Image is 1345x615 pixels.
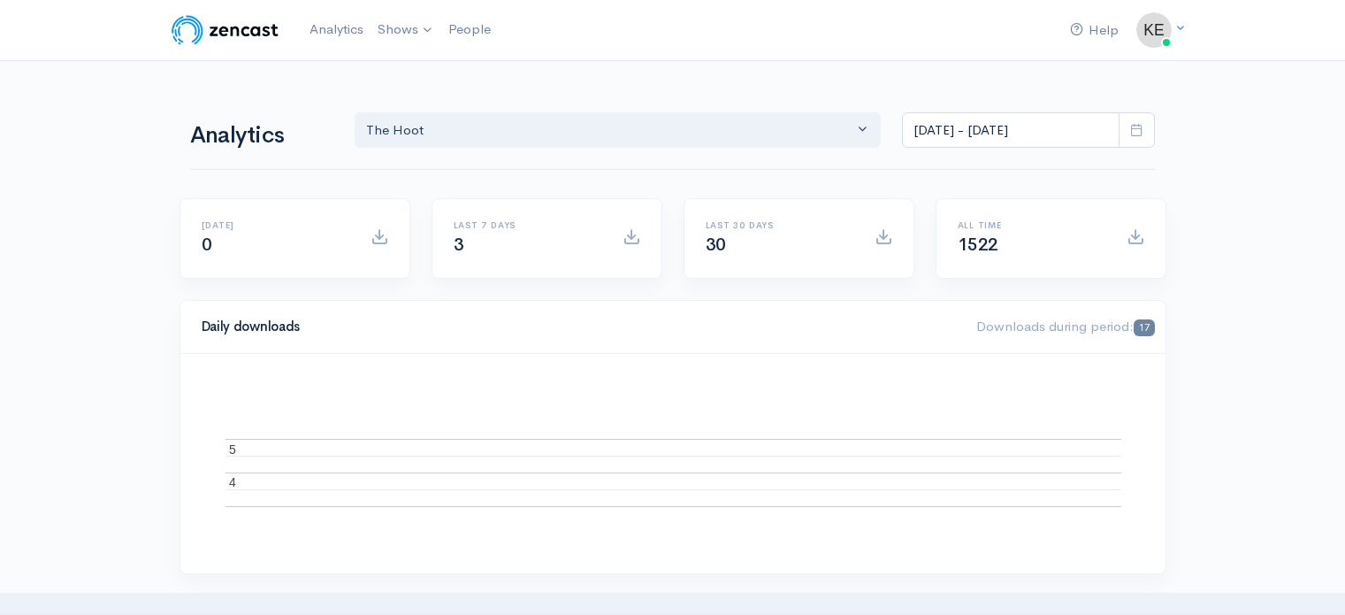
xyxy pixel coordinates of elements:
[190,123,333,149] h1: Analytics
[958,234,998,256] span: 1522
[454,220,601,230] h6: Last 7 days
[1136,12,1172,48] img: ...
[1285,555,1327,597] iframe: gist-messenger-bubble-iframe
[371,11,441,50] a: Shows
[958,220,1105,230] h6: All time
[976,318,1154,334] span: Downloads during period:
[441,11,498,49] a: People
[229,475,236,489] text: 4
[229,442,236,456] text: 5
[706,220,853,230] h6: Last 30 days
[202,319,956,334] h4: Daily downloads
[902,112,1120,149] input: analytics date range selector
[355,112,882,149] button: The Hoot
[302,11,371,49] a: Analytics
[169,12,281,48] img: ZenCast Logo
[202,220,349,230] h6: [DATE]
[366,120,854,141] div: The Hoot
[1063,12,1126,50] a: Help
[454,234,464,256] span: 3
[202,234,212,256] span: 0
[202,375,1144,552] svg: A chart.
[1134,319,1154,336] span: 17
[706,234,726,256] span: 30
